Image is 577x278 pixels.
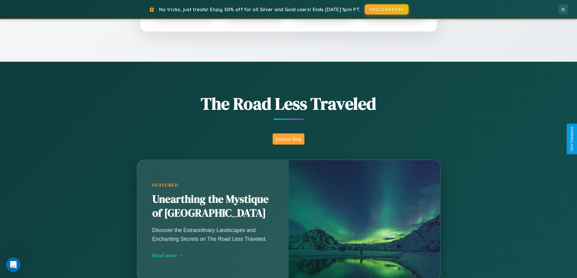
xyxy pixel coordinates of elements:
p: Discover the Extraordinary Landscapes and Enchanting Secrets on The Road Less Traveled. [152,226,274,243]
h2: Unearthing the Mystique of [GEOGRAPHIC_DATA] [152,192,274,220]
h1: The Road Less Traveled [107,92,470,115]
span: No tricks, just treats! Enjoy 30% off for all Silver and Gold users! Ends [DATE] 1pm PT. [159,6,360,12]
div: Read more → [152,252,274,259]
iframe: Intercom live chat [6,257,21,272]
div: Featured [152,183,274,188]
button: HALLOWEEN30 [365,4,409,15]
button: Explore Blog [273,133,304,145]
div: Give Feedback [570,127,574,151]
